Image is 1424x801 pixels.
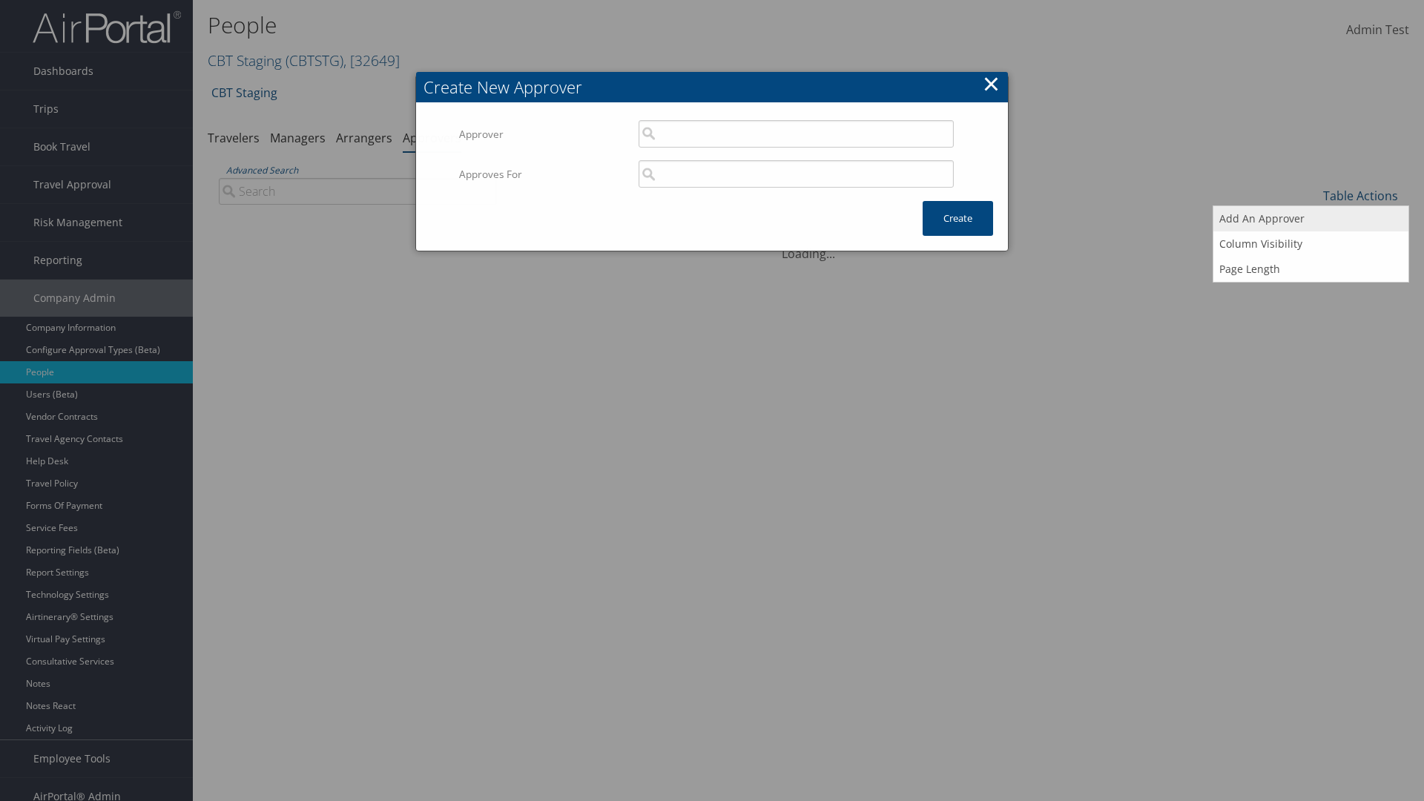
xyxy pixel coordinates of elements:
button: × [983,69,1000,99]
a: Column Visibility [1213,231,1408,257]
a: Page Length [1213,257,1408,282]
button: Create [923,201,993,236]
label: Approver [459,120,627,148]
a: Add An Approver [1213,206,1408,231]
div: Create New Approver [423,76,1008,99]
label: Approves For [459,160,627,188]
